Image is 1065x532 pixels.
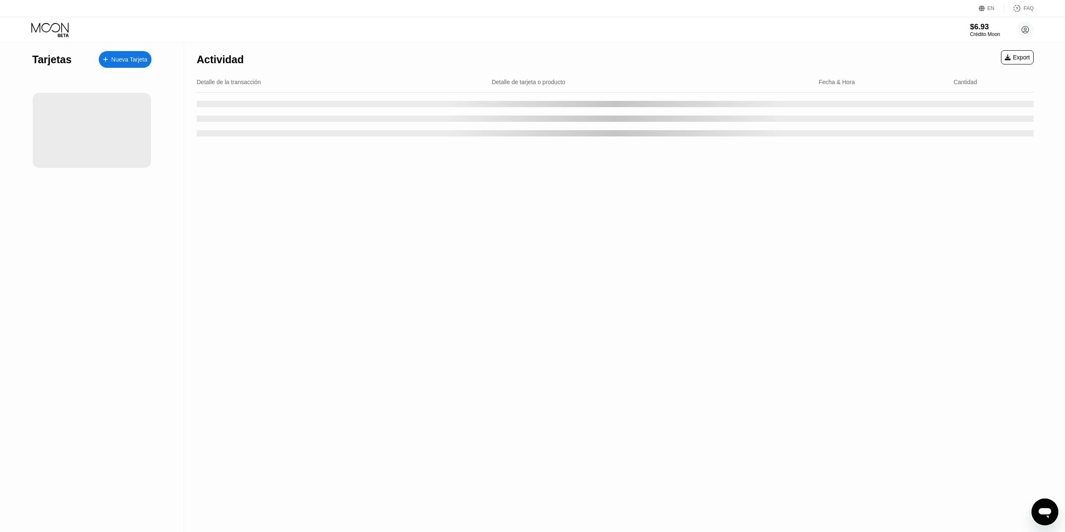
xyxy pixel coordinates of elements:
[979,4,1004,13] div: EN
[954,79,977,85] div: Cantidad
[988,5,995,11] div: EN
[970,23,1000,31] div: $6.93
[32,54,72,66] div: Tarjetas
[492,79,565,85] div: Detalle de tarjeta o producto
[1001,50,1034,64] div: Export
[819,79,855,85] div: Fecha & Hora
[1005,54,1030,61] div: Export
[1024,5,1034,11] div: FAQ
[970,31,1000,37] div: Crédito Moon
[1004,4,1034,13] div: FAQ
[111,56,147,63] div: Nueva Tarjeta
[1032,499,1058,525] iframe: Botón para iniciar la ventana de mensajería
[197,79,261,85] div: Detalle de la transacción
[197,54,244,66] div: Actividad
[99,51,151,68] div: Nueva Tarjeta
[970,23,1000,37] div: $6.93Crédito Moon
